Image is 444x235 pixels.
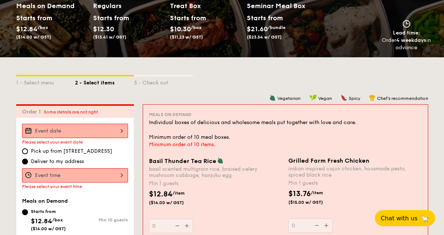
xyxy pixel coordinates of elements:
[149,166,283,178] div: basil scented multigrain rice, braised celery mushroom cabbage, hanjuku egg
[149,112,192,117] span: Meals on Demand
[44,109,98,115] span: Some details are not right
[381,215,418,222] span: Chat with us
[311,190,323,195] span: /item
[16,35,51,40] span: ($14.00 w/ GST)
[288,189,311,198] span: $13.76
[401,20,412,28] img: icon-clock.2db775ea.svg
[16,25,38,33] span: $12.84
[75,217,128,223] div: Min 10 guests
[22,140,128,145] div: Please select your event date
[377,96,428,101] span: Chef's recommendation
[247,1,324,11] h2: Seminar Meal Box
[93,12,126,23] div: Starts from
[31,209,66,214] div: Starts from
[75,76,134,87] div: 2 - Select items
[341,94,347,101] img: icon-spicy.37a8142b.svg
[420,214,429,223] span: 🦙
[31,217,52,225] span: $12.84
[170,1,241,11] h2: Treat Box
[93,1,164,11] h2: Regulars
[375,210,435,226] button: Chat with us🦙
[170,35,203,40] span: ($11.23 w/ GST)
[16,12,49,23] div: Starts from
[31,148,112,155] span: Pick up from [STREET_ADDRESS]
[277,96,301,101] span: Vegetarian
[22,209,28,215] input: Starts from$12.84/box($14.00 w/ GST)Min 10 guests
[170,12,203,23] div: Starts from
[134,76,193,87] div: 3 - Check out
[149,158,216,164] span: Basil Thunder Tea Rice
[22,109,44,115] span: Order 1
[393,30,420,36] span: Lead time:
[288,180,422,187] div: Min 1 guests
[382,37,431,51] div: Order in advance
[309,94,317,101] img: icon-vegan.f8ff3823.svg
[31,158,84,165] span: Deliver to my address
[217,157,224,164] img: icon-vegetarian.fe4039eb.svg
[396,37,426,43] strong: 4 weekdays
[288,199,338,205] span: ($15.00 w/ GST)
[149,200,199,206] span: ($14.00 w/ GST)
[149,190,173,199] span: $12.84
[38,25,48,30] span: /box
[22,148,28,154] input: Pick up from [STREET_ADDRESS]
[247,25,268,33] span: $21.60
[288,166,422,178] div: indian inspired cajun chicken, housmade pesto, spiced black rice
[149,141,422,148] div: Minimum order of 10 items.
[369,94,376,101] img: icon-chef-hat.a58ddaea.svg
[93,35,127,40] span: ($13.41 w/ GST)
[149,180,283,187] div: Min 1 guests
[16,1,87,11] h2: Meals on Demand
[288,157,369,164] span: Grilled Farm Fresh Chicken
[22,168,128,182] input: Event time
[269,94,276,101] img: icon-vegetarian.fe4039eb.svg
[191,25,202,30] span: /box
[22,159,28,164] input: Deliver to my address
[247,12,283,23] div: Starts from
[22,184,82,189] span: Please select your event time
[149,119,422,141] div: Individual boxes of delicious and wholesome meals put together with love and care. Minimum order ...
[52,217,63,223] span: /box
[318,96,332,101] span: Vegan
[22,198,68,204] span: Meals on Demand
[247,35,282,40] span: ($23.54 w/ GST)
[349,96,360,101] span: Spicy
[22,124,128,138] input: Event date
[16,76,75,87] div: 1 - Select menu
[268,25,285,30] span: /bundle
[170,25,191,33] span: $10.30
[173,191,185,196] span: /item
[31,226,66,231] span: ($14.00 w/ GST)
[93,25,114,33] span: $12.30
